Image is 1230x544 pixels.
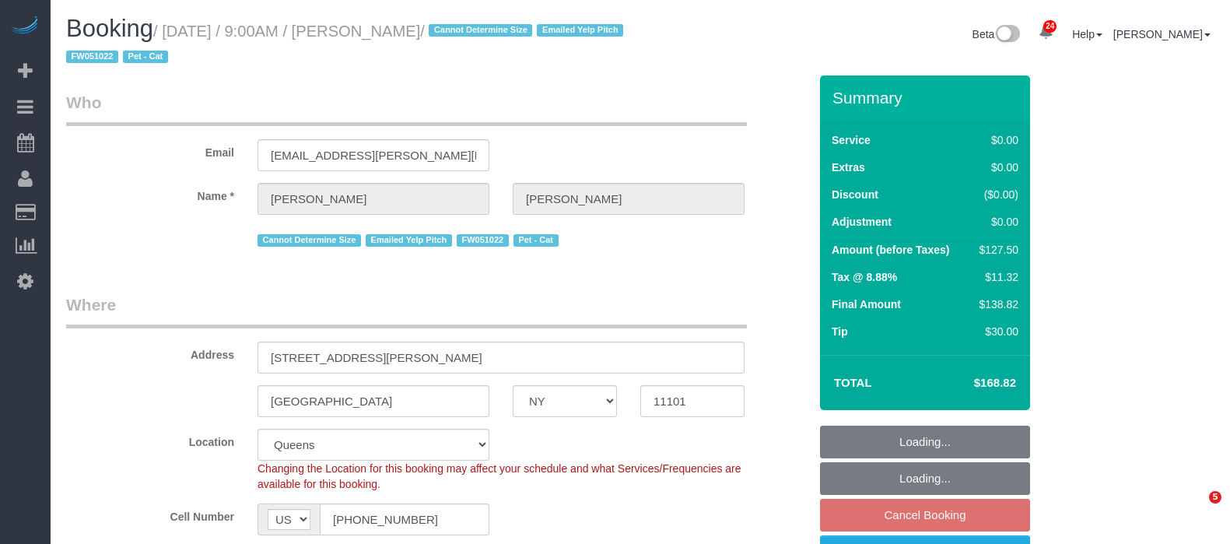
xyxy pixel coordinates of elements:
span: Emailed Yelp Pitch [537,24,623,37]
label: Name * [54,183,246,204]
img: Automaid Logo [9,16,40,37]
label: Service [832,132,871,148]
input: Email [258,139,489,171]
label: Adjustment [832,214,892,230]
input: Cell Number [320,504,489,535]
label: Discount [832,187,878,202]
label: Address [54,342,246,363]
img: New interface [994,25,1020,45]
div: $127.50 [973,242,1018,258]
input: City [258,385,489,417]
label: Email [54,139,246,160]
h3: Summary [832,89,1022,107]
label: Tip [832,324,848,339]
a: Beta [972,28,1021,40]
div: $0.00 [973,214,1018,230]
span: FW051022 [457,234,509,247]
small: / [DATE] / 9:00AM / [PERSON_NAME] [66,23,628,66]
a: Help [1072,28,1102,40]
span: 24 [1043,20,1057,33]
strong: Total [834,376,872,389]
label: Amount (before Taxes) [832,242,949,258]
div: $11.32 [973,269,1018,285]
input: Zip Code [640,385,745,417]
span: Cannot Determine Size [258,234,361,247]
label: Tax @ 8.88% [832,269,897,285]
label: Cell Number [54,504,246,525]
label: Final Amount [832,297,901,312]
span: 5 [1209,491,1221,504]
legend: Where [66,293,747,328]
span: Cannot Determine Size [429,24,532,37]
legend: Who [66,91,747,126]
div: $0.00 [973,160,1018,175]
span: Pet - Cat [123,51,168,63]
div: $30.00 [973,324,1018,339]
input: First Name [258,183,489,215]
a: [PERSON_NAME] [1113,28,1211,40]
label: Extras [832,160,865,175]
a: 24 [1031,16,1061,50]
div: ($0.00) [973,187,1018,202]
label: Location [54,429,246,450]
span: Pet - Cat [513,234,559,247]
span: Changing the Location for this booking may affect your schedule and what Services/Frequencies are... [258,462,741,490]
div: $0.00 [973,132,1018,148]
iframe: Intercom live chat [1177,491,1214,528]
div: $138.82 [973,297,1018,312]
span: Emailed Yelp Pitch [366,234,452,247]
h4: $168.82 [927,377,1016,390]
input: Last Name [513,183,745,215]
span: Booking [66,15,153,42]
span: FW051022 [66,51,118,63]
